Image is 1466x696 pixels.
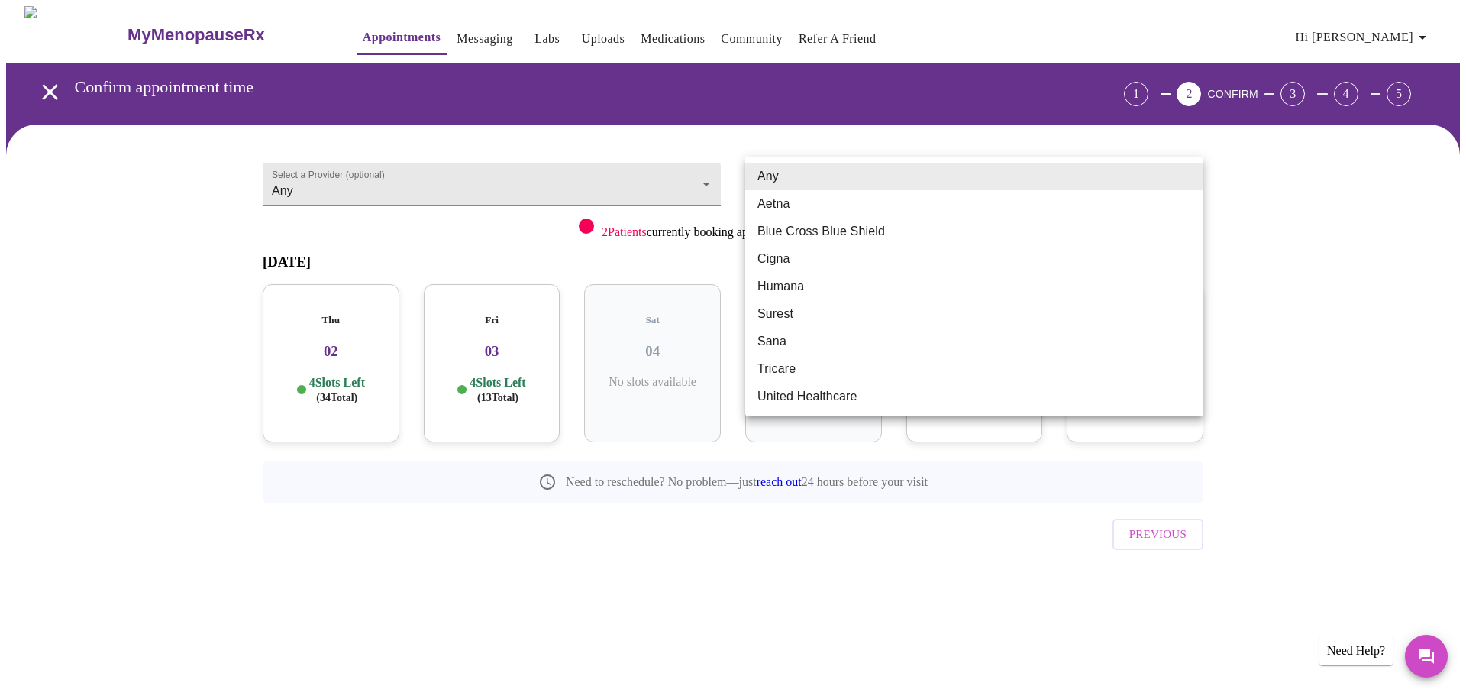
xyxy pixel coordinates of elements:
[745,300,1203,328] li: Surest
[745,355,1203,383] li: Tricare
[745,328,1203,355] li: Sana
[745,245,1203,273] li: Cigna
[745,218,1203,245] li: Blue Cross Blue Shield
[745,273,1203,300] li: Humana
[745,163,1203,190] li: Any
[745,383,1203,410] li: United Healthcare
[745,190,1203,218] li: Aetna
